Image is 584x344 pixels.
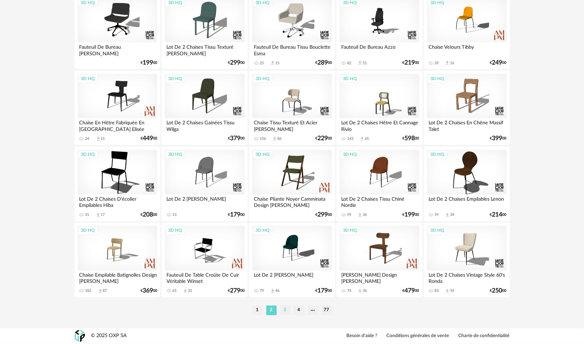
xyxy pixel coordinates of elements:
div: Lot De 2 Chaises D'écolier Empilables Hiba [78,195,157,209]
div: 3D HQ [165,150,185,159]
img: OXP [75,330,85,342]
li: 3 [280,306,290,315]
div: € 00 [490,136,507,141]
span: 179 [317,289,328,294]
span: 379 [230,136,240,141]
a: 3D HQ Lot De 2 Chaises Hêtre Et Cannage Rivio 143 Download icon 65 €59800 [336,71,422,145]
a: 3D HQ [PERSON_NAME] Design [PERSON_NAME] 74 Download icon 36 €47900 [336,223,422,297]
span: 219 [405,60,415,65]
div: Chaise Tissu Texturé Et Acier [PERSON_NAME] [252,118,332,132]
div: € 00 [141,289,157,294]
div: € 00 [141,60,157,65]
div: 25 [260,61,264,66]
div: Lot De 2 [PERSON_NAME] [252,271,332,285]
a: 3D HQ Lot De 2 Chaises Empilables Lenon 59 Download icon 34 €21400 [424,147,509,221]
div: Lot De 2 Chaises Gainées Tissu Wilga [165,118,244,132]
div: 3D HQ [252,150,272,159]
div: Lot De 2 Chaises Hêtre Et Cannage Rivio [339,118,419,132]
div: 79 [260,289,264,294]
span: Download icon [357,60,363,66]
span: 199 [143,60,153,65]
div: Lot De 2 Chaises En Chêne Massif Talet [427,118,506,132]
a: 3D HQ Fauteuil De Table Croûte De Cuir Véritable Winset 65 Download icon 35 €27900 [162,223,247,297]
div: € 00 [490,60,507,65]
div: € 00 [315,136,332,141]
div: © 2025 OXP SA [91,333,127,340]
div: 65 [365,137,369,142]
div: 74 [347,289,351,294]
div: 16 [450,61,454,66]
div: 3D HQ [340,74,360,83]
span: Download icon [98,289,103,294]
div: € 00 [490,289,507,294]
span: Download icon [183,289,188,294]
div: Fauteuil De Bureau [PERSON_NAME] [78,42,157,56]
span: 289 [317,60,328,65]
div: 54 [450,289,454,294]
div: 3D HQ [165,74,185,83]
div: 3D HQ [427,150,447,159]
a: 3D HQ Chaise En Hêtre Fabriquée En [GEOGRAPHIC_DATA] Elisée 24 Download icon 15 €44900 [75,71,160,145]
div: 87 [103,289,107,294]
div: 3D HQ [165,226,185,235]
div: 51 [363,61,367,66]
div: 86 [277,137,281,142]
span: 249 [492,60,502,65]
a: 3D HQ Chaise Empilable Batignolles Design [PERSON_NAME] 182 Download icon 87 €36900 [75,223,160,297]
a: Conditions générales de vente [387,333,449,340]
div: 65 [172,289,176,294]
a: 3D HQ Chaise Pliante Noyer Camminata Design [PERSON_NAME] €29900 [249,147,335,221]
div: 3D HQ [252,74,272,83]
span: Download icon [96,213,101,218]
div: Chaise En Hêtre Fabriquée En [GEOGRAPHIC_DATA] Elisée [78,118,157,132]
span: 299 [317,213,328,218]
a: 3D HQ Lot De 2 Chaises D'écolier Empilables Hiba 31 Download icon 17 €20800 [75,147,160,221]
div: Lot De 2 Chaises Tissu Chiné Nordie [339,195,419,209]
div: € 00 [403,289,419,294]
a: Besoin d'aide ? [347,333,377,340]
div: 3D HQ [427,226,447,235]
span: 179 [230,213,240,218]
span: Download icon [270,60,275,66]
div: 36 [363,213,367,218]
div: € 00 [315,60,332,65]
div: 3D HQ [78,226,98,235]
span: 250 [492,289,502,294]
div: 17 [101,213,105,218]
div: Lot De 2 Chaises Empilables Lenon [427,195,506,209]
div: 15 [275,61,279,66]
span: Download icon [96,136,101,142]
div: 24 [85,137,89,142]
span: Download icon [357,289,363,294]
div: 3D HQ [427,74,447,83]
span: 479 [405,289,415,294]
span: Download icon [360,136,365,142]
div: € 00 [228,60,245,65]
span: Download icon [270,289,275,294]
div: € 00 [141,213,157,218]
span: 299 [230,60,240,65]
div: Fauteuil De Bureau Azzo [339,42,419,56]
span: Download icon [445,213,450,218]
div: € 00 [228,136,245,141]
div: 3D HQ [252,226,272,235]
div: € 00 [315,289,332,294]
span: Download icon [445,289,450,294]
div: Lot De 2 Chaises Tissu Texturé [PERSON_NAME] [165,42,244,56]
span: Download icon [445,60,450,66]
span: Download icon [272,136,277,142]
div: € 00 [228,213,245,218]
div: 34 [450,213,454,218]
a: 3D HQ Chaise Tissu Texturé Et Acier [PERSON_NAME] 156 Download icon 86 €22900 [249,71,335,145]
div: 31 [85,213,89,218]
li: 1 [252,306,263,315]
div: Lot De 2 [PERSON_NAME] [165,195,244,209]
div: 83 [434,289,439,294]
div: 35 [188,289,192,294]
div: 3D HQ [78,74,98,83]
div: € 00 [228,289,245,294]
li: 77 [322,306,332,315]
li: 4 [294,306,304,315]
div: 82 [347,61,351,66]
div: 3D HQ [340,150,360,159]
